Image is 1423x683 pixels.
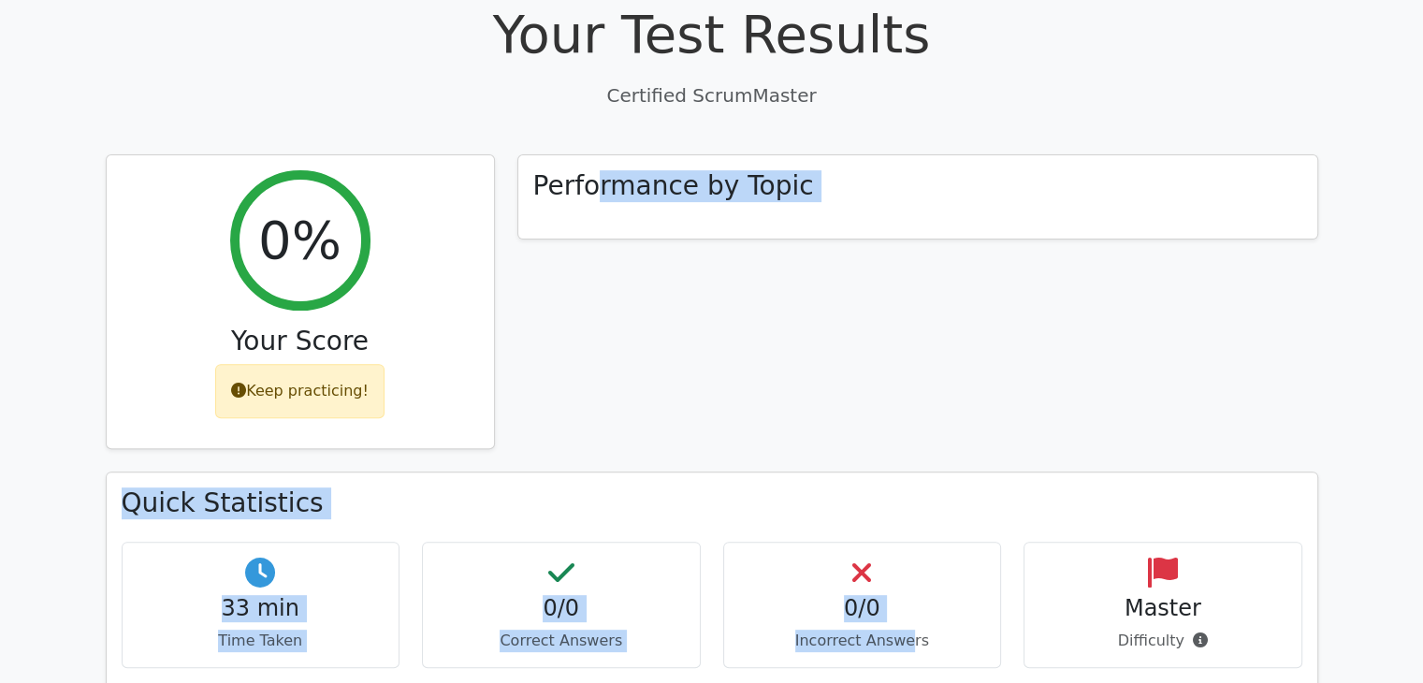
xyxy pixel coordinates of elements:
h2: 0% [258,209,341,271]
div: Keep practicing! [215,364,385,418]
h4: Master [1039,595,1286,622]
p: Time Taken [138,630,385,652]
p: Difficulty [1039,630,1286,652]
p: Certified ScrumMaster [106,81,1318,109]
h1: Your Test Results [106,3,1318,65]
h4: 0/0 [438,595,685,622]
h4: 33 min [138,595,385,622]
p: Correct Answers [438,630,685,652]
h3: Quick Statistics [122,487,1302,519]
h4: 0/0 [739,595,986,622]
h3: Performance by Topic [533,170,814,202]
p: Incorrect Answers [739,630,986,652]
h3: Your Score [122,326,479,357]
